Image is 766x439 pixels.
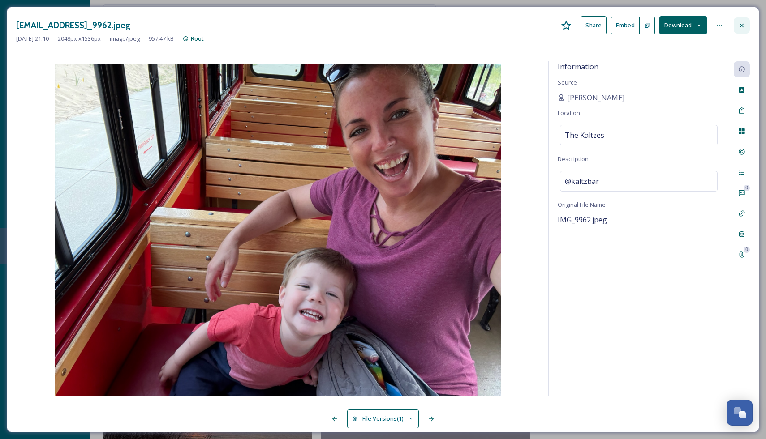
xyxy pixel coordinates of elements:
[659,16,707,34] button: Download
[611,17,640,34] button: Embed
[58,34,101,43] span: 2048 px x 1536 px
[558,109,580,117] span: Location
[16,64,539,398] img: Kaltzbar%40gmail.com-IMG_9962.jpeg
[567,92,624,103] span: [PERSON_NAME]
[558,78,577,86] span: Source
[558,215,607,225] span: IMG_9962.jpeg
[149,34,174,43] span: 957.47 kB
[744,185,750,191] div: 0
[558,200,606,209] span: Original File Name
[565,176,599,187] span: @kaltzbar
[558,155,589,163] span: Description
[565,130,604,141] span: The Kaltzes
[581,16,607,34] button: Share
[191,34,204,43] span: Root
[16,34,49,43] span: [DATE] 21:10
[16,19,130,32] h3: [EMAIL_ADDRESS]_9962.jpeg
[727,400,753,426] button: Open Chat
[347,409,419,428] button: File Versions(1)
[744,247,750,253] div: 0
[558,62,598,72] span: Information
[110,34,140,43] span: image/jpeg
